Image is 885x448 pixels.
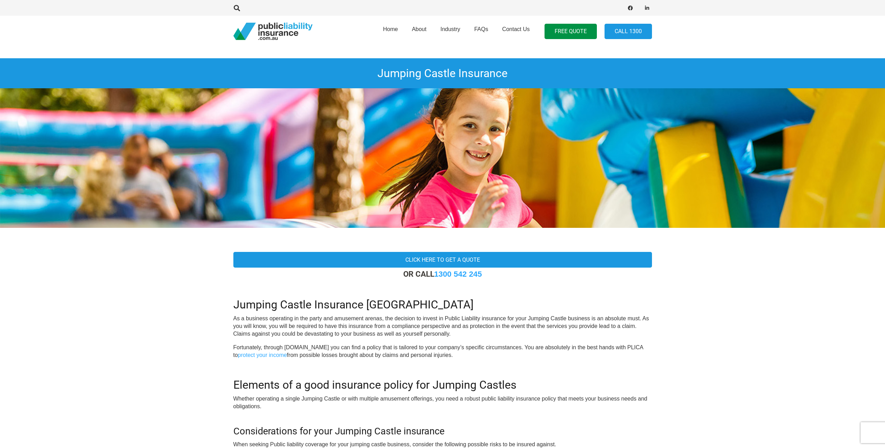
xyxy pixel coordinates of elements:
[233,315,652,338] p: As a business operating in the party and amusement arenas, the decision to invest in Public Liabi...
[412,26,427,32] span: About
[434,270,482,278] a: 1300 542 245
[233,417,652,437] h3: Considerations for your Jumping Castle insurance
[233,290,652,311] h2: Jumping Castle Insurance [GEOGRAPHIC_DATA]
[625,3,635,13] a: Facebook
[403,269,482,278] strong: OR CALL
[238,352,287,358] a: protect your income
[233,23,313,40] a: pli_logotransparent
[545,24,597,39] a: FREE QUOTE
[233,370,652,391] h2: Elements of a good insurance policy for Jumping Castles
[440,26,460,32] span: Industry
[383,26,398,32] span: Home
[233,252,652,268] a: Click here to get a quote
[495,14,537,49] a: Contact Us
[230,5,244,11] a: Search
[474,26,488,32] span: FAQs
[467,14,495,49] a: FAQs
[433,14,467,49] a: Industry
[642,3,652,13] a: LinkedIn
[233,395,652,411] p: Whether operating a single Jumping Castle or with multiple amusement offerings, you need a robust...
[405,14,434,49] a: About
[605,24,652,39] a: Call 1300
[233,344,652,359] p: Fortunately, through [DOMAIN_NAME] you can find a policy that is tailored to your company’s speci...
[502,26,530,32] span: Contact Us
[376,14,405,49] a: Home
